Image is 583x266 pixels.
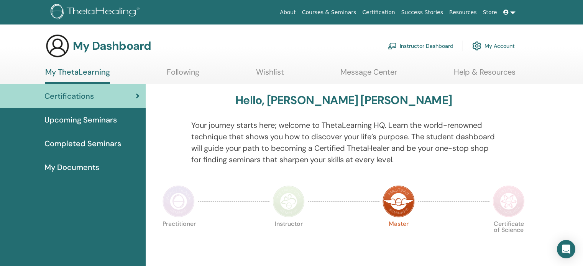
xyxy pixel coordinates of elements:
span: My Documents [44,162,99,173]
a: Courses & Seminars [299,5,360,20]
p: Your journey starts here; welcome to ThetaLearning HQ. Learn the world-renowned technique that sh... [191,119,496,165]
h3: My Dashboard [73,39,151,53]
img: Instructor [273,185,305,217]
img: Certificate of Science [493,185,525,217]
a: Success Stories [398,5,446,20]
span: Certifications [44,90,94,102]
p: Master [383,221,415,253]
a: Store [480,5,500,20]
a: Message Center [340,67,397,82]
p: Practitioner [163,221,195,253]
a: Resources [446,5,480,20]
span: Upcoming Seminars [44,114,117,126]
a: My Account [472,38,515,54]
a: Wishlist [256,67,284,82]
a: My ThetaLearning [45,67,110,84]
a: Instructor Dashboard [388,38,453,54]
img: cog.svg [472,39,481,52]
a: Help & Resources [454,67,516,82]
p: Instructor [273,221,305,253]
img: Practitioner [163,185,195,217]
div: Open Intercom Messenger [557,240,575,258]
img: chalkboard-teacher.svg [388,42,397,49]
a: Certification [359,5,398,20]
img: logo.png [51,4,142,21]
a: Following [167,67,199,82]
h3: Hello, [PERSON_NAME] [PERSON_NAME] [235,93,452,107]
p: Certificate of Science [493,221,525,253]
img: Master [383,185,415,217]
span: Completed Seminars [44,138,121,149]
a: About [277,5,299,20]
img: generic-user-icon.jpg [45,34,70,58]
